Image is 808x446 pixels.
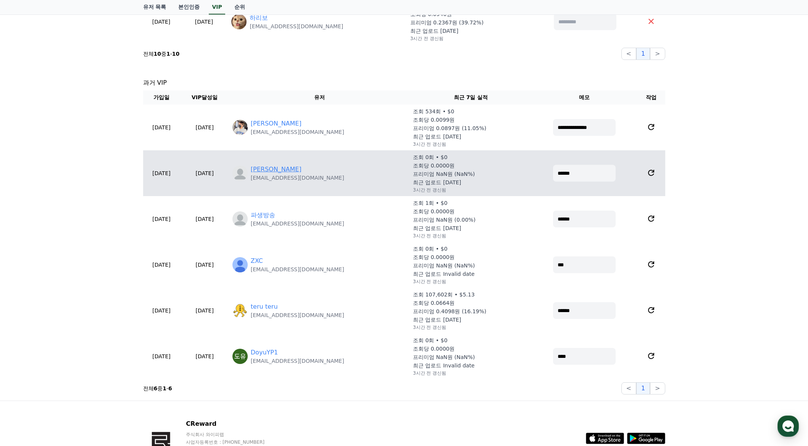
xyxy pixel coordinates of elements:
[172,51,179,57] strong: 10
[413,170,475,178] p: 프리미엄 NaN원 (NaN%)
[251,211,275,220] a: 파생방송
[143,105,180,150] td: [DATE]
[50,242,98,261] a: 대화
[180,288,229,333] td: [DATE]
[118,253,127,259] span: 설정
[410,19,484,26] p: 프리미엄 0.2367원 (39.72%)
[143,333,180,379] td: [DATE]
[250,23,343,30] p: [EMAIL_ADDRESS][DOMAIN_NAME]
[251,220,344,227] p: [EMAIL_ADDRESS][DOMAIN_NAME]
[251,256,263,266] a: ZXC
[180,90,229,105] th: VIP달성일
[231,14,247,29] img: https://lh3.googleusercontent.com/a/ACg8ocLOmR619qD5XjEFh2fKLs4Q84ZWuCVfCizvQOTI-vw1qp5kxHyZ=s96-c
[186,419,320,428] p: CReward
[229,90,410,105] th: 유저
[232,120,248,135] img: https://lh3.googleusercontent.com/a/ACg8ocKhW7DOSSxXEahyzMVGynu3e6j2-ZuN91Drsi2gr1YUW94qyoz8=s96-c
[413,245,447,253] p: 조회 0회 • $0
[166,51,170,57] strong: 1
[410,90,532,105] th: 최근 7일 실적
[413,187,446,193] p: 3시간 전 갱신됨
[232,349,248,364] img: https://lh3.googleusercontent.com/a/ACg8ocJl8xfbw8u9h9LucF8SKBNtlpR2H1qi8OSMkAaPeKutEFmdTA=s96-c
[143,196,180,242] td: [DATE]
[250,13,268,23] a: 하리보
[186,439,320,445] p: 사업자등록번호 : [PHONE_NUMBER]
[413,199,447,207] p: 조회 1회 • $0
[413,370,446,376] p: 3시간 전 갱신됨
[251,128,344,136] p: [EMAIL_ADDRESS][DOMAIN_NAME]
[232,257,248,272] img: https://lh3.googleusercontent.com/a-/ALV-UjUDpDOdzapSYu5gQUXAqLKQYf9Reh34lBkDwhkILtsqCagdnkEXudgD...
[180,105,229,150] td: [DATE]
[251,311,344,319] p: [EMAIL_ADDRESS][DOMAIN_NAME]
[413,316,461,324] p: 최근 업로드 [DATE]
[410,27,458,35] p: 최근 업로드 [DATE]
[163,385,166,391] strong: 1
[413,279,446,285] p: 3시간 전 갱신됨
[413,353,475,361] p: 프리미엄 NaN원 (NaN%)
[143,242,180,288] td: [DATE]
[413,179,461,186] p: 최근 업로드 [DATE]
[413,141,446,147] p: 3시간 전 갱신됨
[2,242,50,261] a: 홈
[636,48,650,60] button: 1
[70,254,79,260] span: 대화
[413,345,455,353] p: 조회당 0.0000원
[186,432,320,438] p: 주식회사 와이피랩
[251,119,302,128] a: [PERSON_NAME]
[251,174,344,182] p: [EMAIL_ADDRESS][DOMAIN_NAME]
[413,216,476,224] p: 프리미엄 NaN원 (0.00%)
[143,288,180,333] td: [DATE]
[413,162,455,169] p: 조회당 0.0000원
[232,211,248,227] img: profile_blank.webp
[143,90,180,105] th: 가입일
[180,242,229,288] td: [DATE]
[251,302,278,311] a: teru teru
[413,362,474,369] p: 최근 업로드 Invalid date
[154,51,161,57] strong: 10
[413,116,455,124] p: 조회당 0.0099원
[143,50,180,58] p: 전체 중 -
[251,348,278,357] a: DoyuYP1
[413,324,446,330] p: 3시간 전 갱신됨
[413,108,454,115] p: 조회 534회 • $0
[650,382,665,394] button: >
[24,253,29,259] span: 홈
[621,48,636,60] button: <
[413,262,475,269] p: 프리미엄 NaN원 (NaN%)
[413,233,446,239] p: 3시간 전 갱신됨
[410,35,444,42] p: 3시간 전 갱신됨
[413,208,455,215] p: 조회당 0.0000원
[650,48,665,60] button: >
[413,153,447,161] p: 조회 0회 • $0
[180,150,229,196] td: [DATE]
[143,150,180,196] td: [DATE]
[143,385,172,392] p: 전체 중 -
[154,385,158,391] strong: 6
[180,333,229,379] td: [DATE]
[413,124,486,132] p: 프리미엄 0.0897원 (11.05%)
[636,382,650,394] button: 1
[413,337,447,344] p: 조회 0회 • $0
[251,357,344,365] p: [EMAIL_ADDRESS][DOMAIN_NAME]
[532,90,637,105] th: 메모
[413,291,475,298] p: 조회 107,602회 • $5.13
[621,382,636,394] button: <
[413,253,455,261] p: 조회당 0.0000원
[251,165,302,174] a: [PERSON_NAME]
[168,385,172,391] strong: 6
[413,308,486,315] p: 프리미엄 0.4098원 (16.19%)
[232,166,248,181] img: profile_blank.webp
[180,196,229,242] td: [DATE]
[143,78,665,87] p: 과거 VIP
[413,270,474,278] p: 최근 업로드 Invalid date
[413,224,461,232] p: 최근 업로드 [DATE]
[98,242,147,261] a: 설정
[637,90,665,105] th: 작업
[413,133,461,140] p: 최근 업로드 [DATE]
[413,299,455,307] p: 조회당 0.0664원
[251,266,344,273] p: [EMAIL_ADDRESS][DOMAIN_NAME]
[232,303,248,318] img: https://lh3.googleusercontent.com/a/ACg8ocInbsarsBwaGz6uD2KYcdRWR0Zi81cgQ2RjLsTTP6BNHN9DSug=s96-c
